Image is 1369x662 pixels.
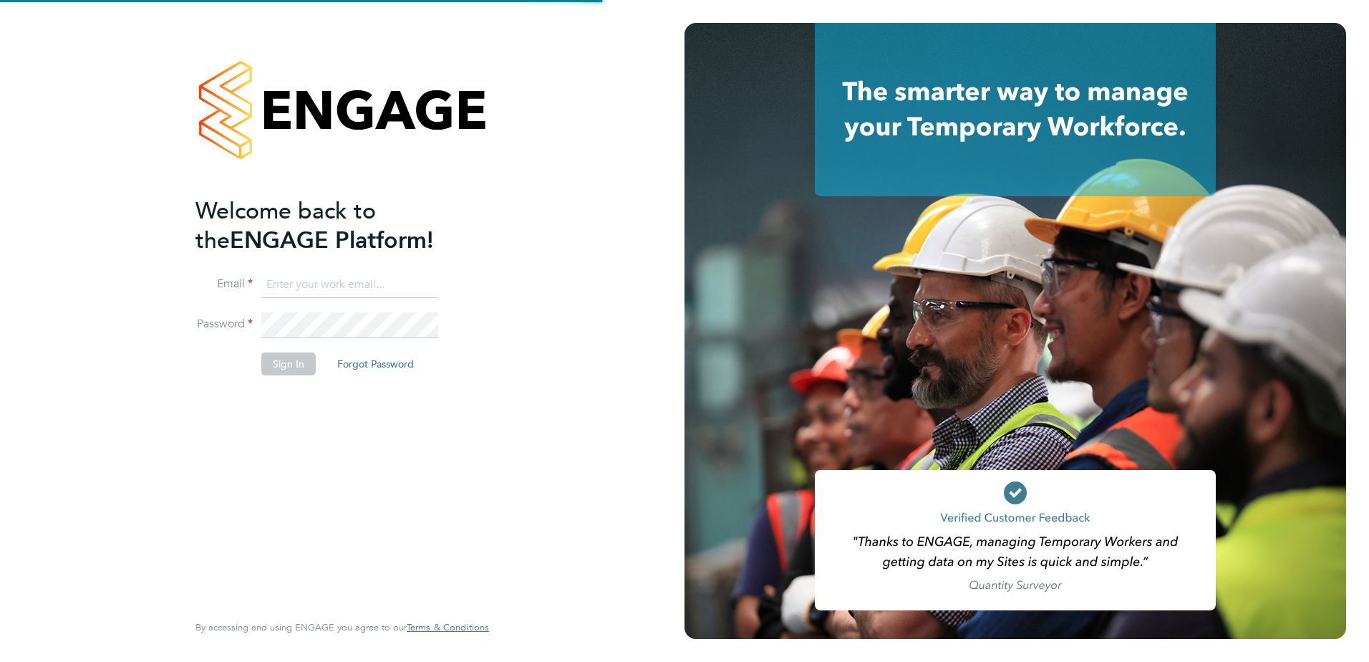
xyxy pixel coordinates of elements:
[195,196,475,255] h2: ENGAGE Platform!
[407,621,489,633] span: Terms & Conditions
[195,197,376,254] span: Welcome back to the
[326,352,425,375] button: Forgot Password
[261,352,316,375] button: Sign In
[195,621,489,633] span: By accessing and using ENGAGE you agree to our
[195,317,253,332] label: Password
[261,272,438,298] input: Enter your work email...
[407,622,489,633] a: Terms & Conditions
[195,277,253,292] label: Email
